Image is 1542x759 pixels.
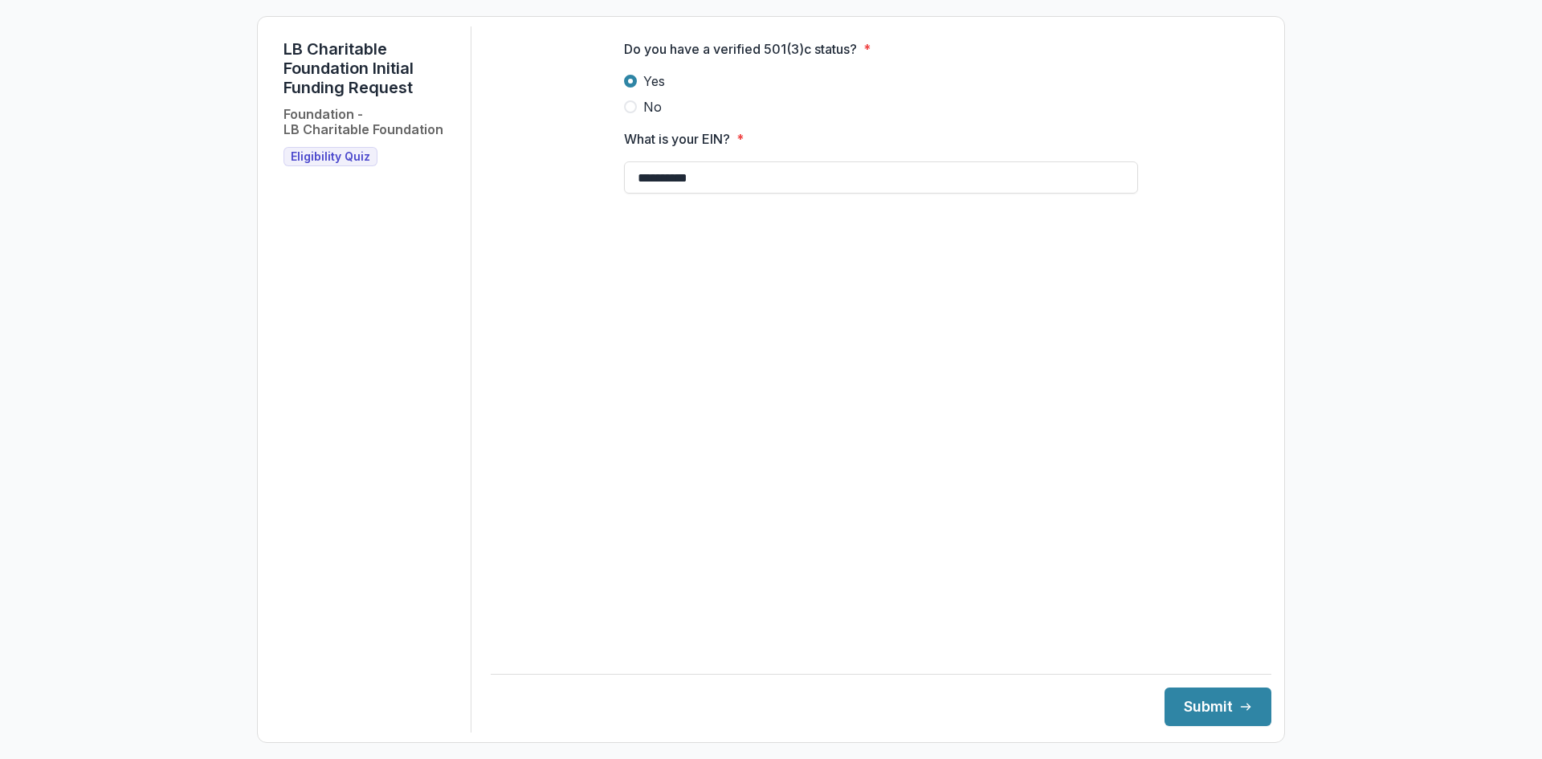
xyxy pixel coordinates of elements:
span: Yes [643,71,665,91]
p: What is your EIN? [624,129,730,149]
p: Do you have a verified 501(3)c status? [624,39,857,59]
button: Submit [1165,688,1271,726]
h1: LB Charitable Foundation Initial Funding Request [284,39,458,97]
span: Eligibility Quiz [291,150,370,164]
span: No [643,97,662,116]
h2: Foundation - LB Charitable Foundation [284,107,443,137]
